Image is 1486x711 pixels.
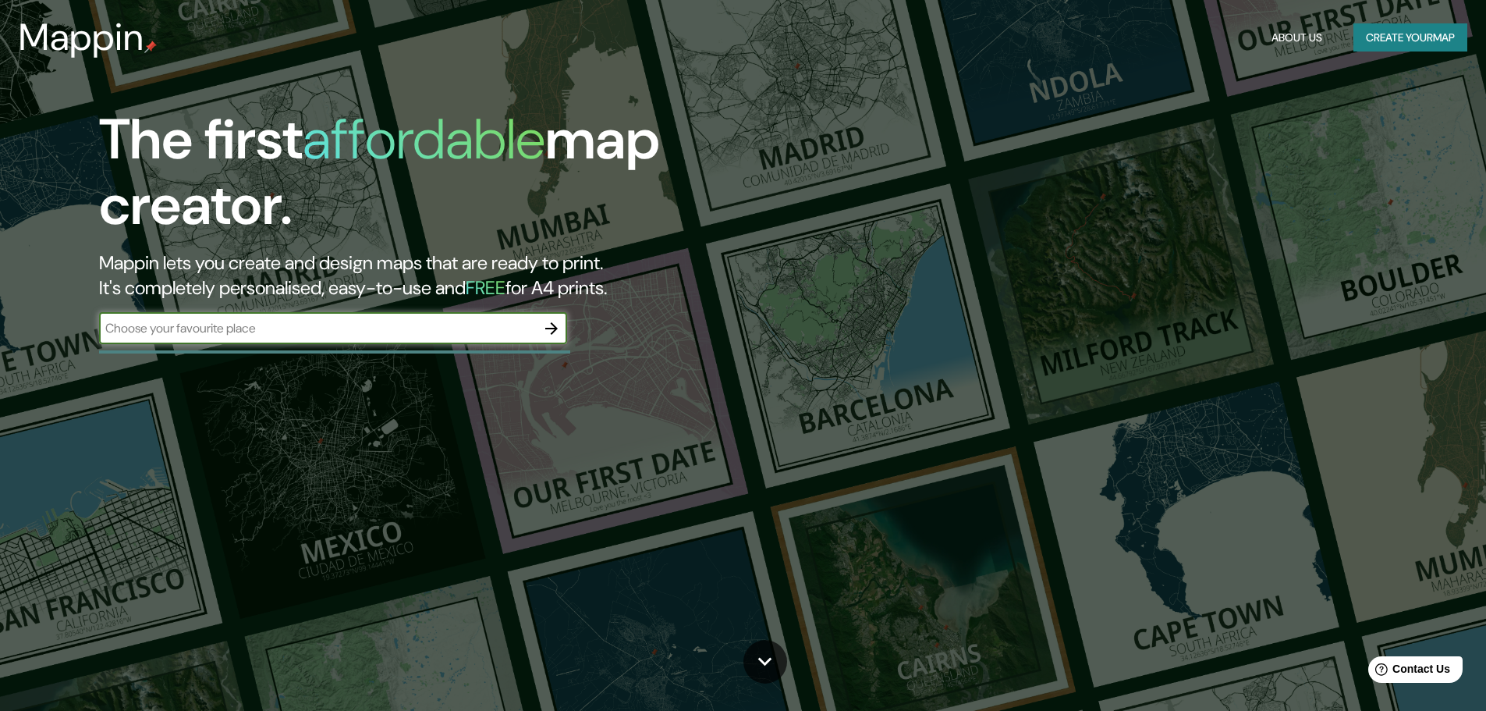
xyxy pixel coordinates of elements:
h2: Mappin lets you create and design maps that are ready to print. It's completely personalised, eas... [99,251,842,300]
button: Create yourmap [1353,23,1467,52]
h5: FREE [466,276,505,300]
h1: The first map creator. [99,107,842,251]
h3: Mappin [19,16,144,59]
img: mappin-pin [144,41,157,53]
input: Choose your favourite place [99,319,536,337]
h1: affordable [303,103,545,176]
iframe: Help widget launcher [1347,650,1469,694]
button: About Us [1265,23,1328,52]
